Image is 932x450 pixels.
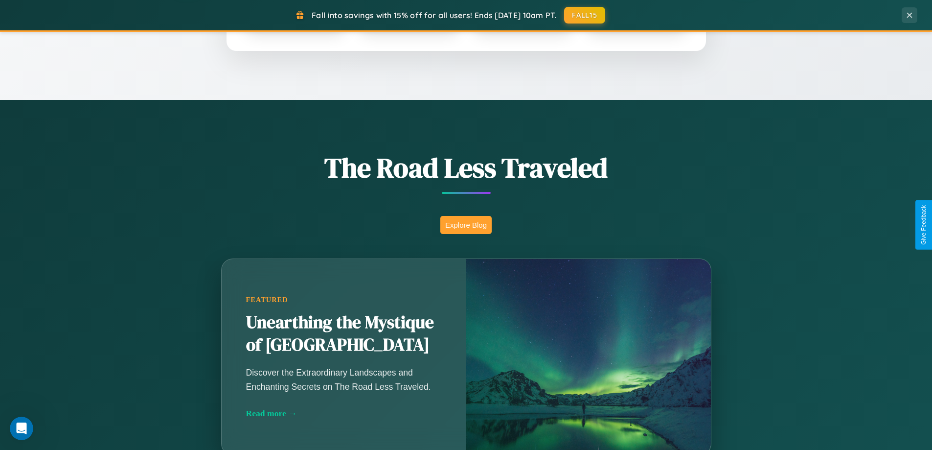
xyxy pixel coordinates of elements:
span: Fall into savings with 15% off for all users! Ends [DATE] 10am PT. [312,10,557,20]
p: Discover the Extraordinary Landscapes and Enchanting Secrets on The Road Less Traveled. [246,366,442,393]
button: FALL15 [564,7,605,24]
h1: The Road Less Traveled [173,149,760,187]
button: Explore Blog [440,216,492,234]
div: Read more → [246,408,442,419]
h2: Unearthing the Mystique of [GEOGRAPHIC_DATA] [246,311,442,356]
div: Give Feedback [920,205,927,245]
div: Featured [246,296,442,304]
iframe: Intercom live chat [10,417,33,440]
